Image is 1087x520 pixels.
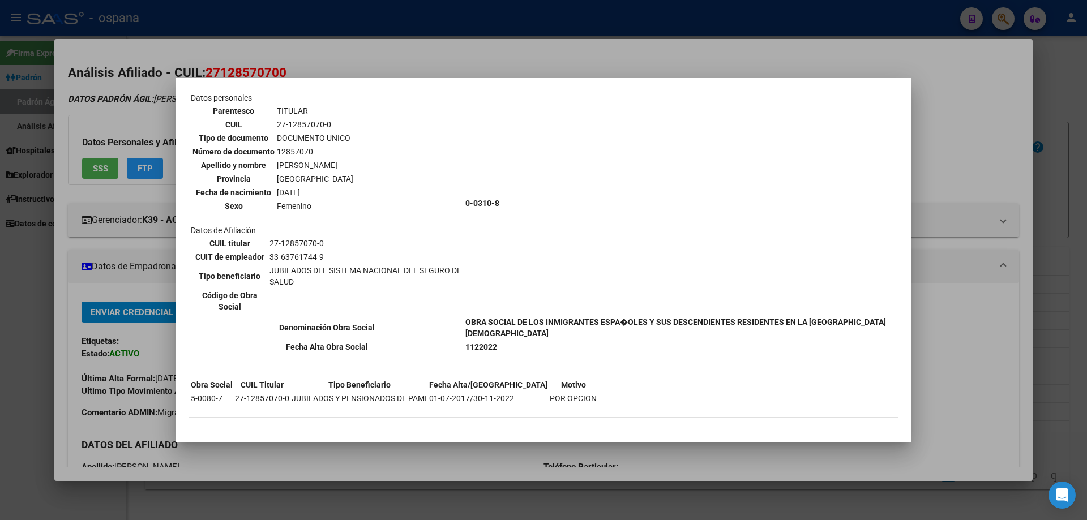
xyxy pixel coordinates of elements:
[465,199,499,208] b: 0-0310-8
[192,186,275,199] th: Fecha de nacimiento
[269,237,462,250] td: 27-12857070-0
[269,251,462,263] td: 33-63761744-9
[192,251,268,263] th: CUIT de empleador
[1049,482,1076,509] div: Open Intercom Messenger
[192,264,268,288] th: Tipo beneficiario
[190,379,233,391] th: Obra Social
[276,145,354,158] td: 12857070
[234,392,290,405] td: 27-12857070-0
[234,379,290,391] th: CUIL Titular
[465,317,886,338] b: OBRA SOCIAL DE LOS INMIGRANTES ESPA�OLES Y SUS DESCENDIENTES RESIDENTES EN LA [GEOGRAPHIC_DATA][D...
[190,392,233,405] td: 5-0080-7
[429,392,548,405] td: 01-07-2017/30-11-2022
[192,132,275,144] th: Tipo de documento
[549,392,597,405] td: POR OPCION
[190,341,464,353] th: Fecha Alta Obra Social
[190,316,464,339] th: Denominación Obra Social
[192,118,275,131] th: CUIL
[276,200,354,212] td: Femenino
[192,200,275,212] th: Sexo
[276,132,354,144] td: DOCUMENTO UNICO
[192,145,275,158] th: Número de documento
[291,392,427,405] td: JUBILADOS Y PENSIONADOS DE PAMI
[465,342,497,351] b: 1122022
[276,186,354,199] td: [DATE]
[549,379,597,391] th: Motivo
[276,105,354,117] td: TITULAR
[192,159,275,171] th: Apellido y nombre
[192,289,268,313] th: Código de Obra Social
[429,379,548,391] th: Fecha Alta/[GEOGRAPHIC_DATA]
[192,237,268,250] th: CUIL titular
[190,92,464,315] td: Datos personales Datos de Afiliación
[276,159,354,171] td: [PERSON_NAME]
[276,173,354,185] td: [GEOGRAPHIC_DATA]
[276,118,354,131] td: 27-12857070-0
[192,105,275,117] th: Parentesco
[192,173,275,185] th: Provincia
[291,379,427,391] th: Tipo Beneficiario
[269,264,462,288] td: JUBILADOS DEL SISTEMA NACIONAL DEL SEGURO DE SALUD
